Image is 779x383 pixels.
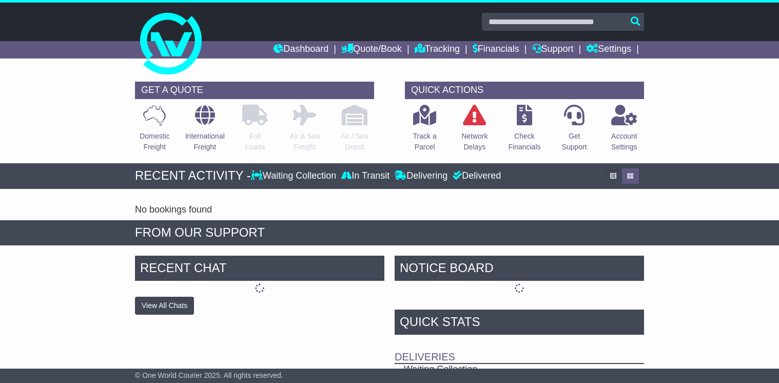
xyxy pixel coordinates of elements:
a: Dashboard [274,41,328,59]
td: Deliveries [395,337,644,363]
a: NetworkDelays [461,104,488,158]
div: Quick Stats [395,310,644,337]
a: AccountSettings [611,104,638,158]
div: Delivering [392,170,450,182]
p: Check Financials [508,131,540,152]
div: In Transit [339,170,392,182]
p: Get Support [562,131,587,152]
div: QUICK ACTIONS [405,82,644,99]
button: View All Chats [135,297,194,315]
p: Air & Sea Freight [289,131,320,152]
a: Financials [473,41,519,59]
a: DomesticFreight [139,104,170,158]
a: Quote/Book [341,41,402,59]
span: © One World Courier 2025. All rights reserved. [135,371,283,379]
a: Tracking [415,41,460,59]
div: GET A QUOTE [135,82,374,99]
a: Settings [586,41,631,59]
div: NOTICE BOARD [395,256,644,283]
a: GetSupport [561,104,588,158]
p: Air / Sea Depot [341,131,368,152]
td: Waiting Collection [395,363,608,375]
div: RECENT ACTIVITY - [135,168,251,183]
div: Delivered [450,170,501,182]
a: InternationalFreight [185,104,225,158]
a: Support [532,41,574,59]
div: No bookings found [135,204,644,216]
a: Track aParcel [413,104,437,158]
div: FROM OUR SUPPORT [135,225,644,240]
p: International Freight [185,131,225,152]
p: Account Settings [611,131,637,152]
p: Network Delays [461,131,488,152]
div: Waiting Collection [251,170,339,182]
div: RECENT CHAT [135,256,384,283]
p: Track a Parcel [413,131,437,152]
p: Full Loads [242,131,268,152]
p: Domestic Freight [140,131,169,152]
a: CheckFinancials [508,104,541,158]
